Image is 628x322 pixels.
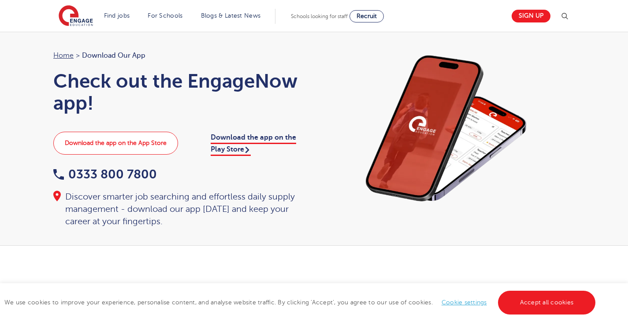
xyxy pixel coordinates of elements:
[59,5,93,27] img: Engage Education
[148,12,182,19] a: For Schools
[291,13,348,19] span: Schools looking for staff
[76,52,80,59] span: >
[53,191,305,228] div: Discover smarter job searching and effortless daily supply management - download our app [DATE] a...
[53,50,305,61] nav: breadcrumb
[53,70,305,114] h1: Check out the EngageNow app!
[201,12,261,19] a: Blogs & Latest News
[211,133,296,155] a: Download the app on the Play Store
[53,132,178,155] a: Download the app on the App Store
[357,13,377,19] span: Recruit
[442,299,487,306] a: Cookie settings
[349,10,384,22] a: Recruit
[512,10,550,22] a: Sign up
[53,52,74,59] a: Home
[104,12,130,19] a: Find jobs
[4,299,598,306] span: We use cookies to improve your experience, personalise content, and analyse website traffic. By c...
[82,50,145,61] span: Download our app
[498,291,596,315] a: Accept all cookies
[53,167,157,181] a: 0333 800 7800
